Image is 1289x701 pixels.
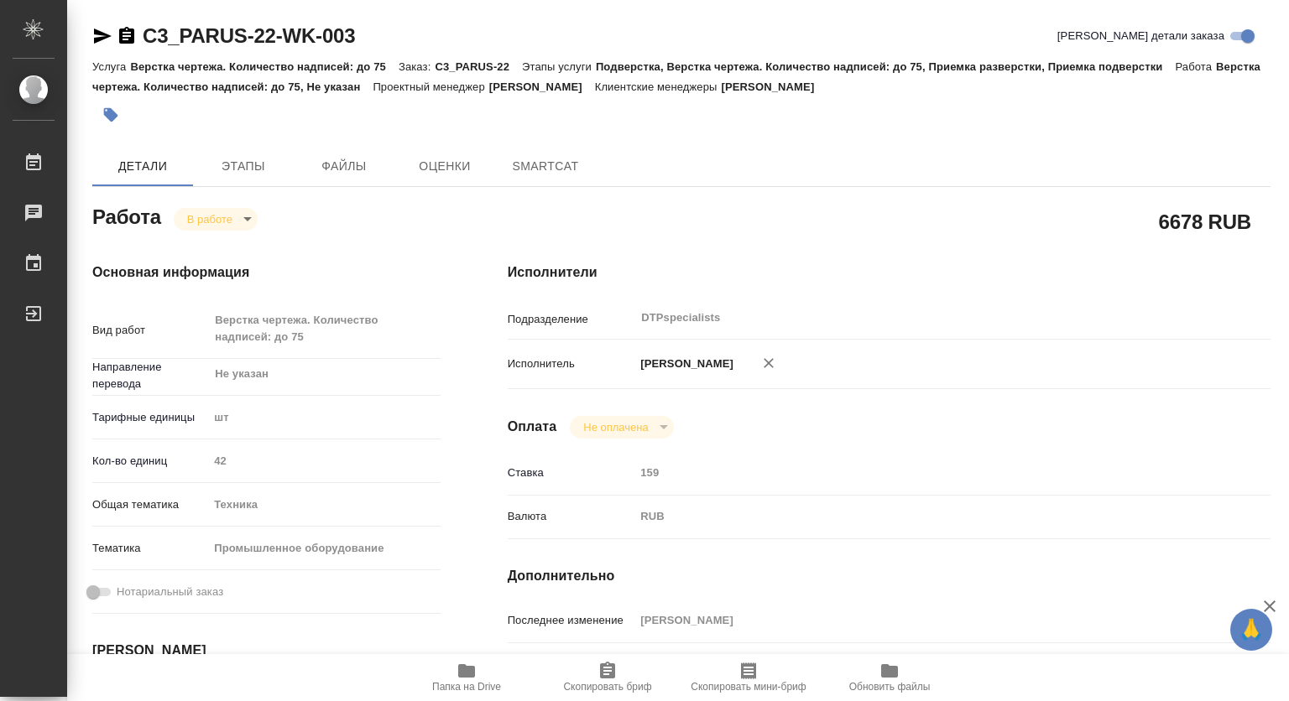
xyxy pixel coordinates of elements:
[92,200,161,231] h2: Работа
[92,96,129,133] button: Добавить тэг
[537,654,678,701] button: Скопировать бриф
[570,416,673,439] div: В работе
[819,654,960,701] button: Обновить файлы
[634,356,733,372] p: [PERSON_NAME]
[849,681,931,693] span: Обновить файлы
[508,465,635,481] p: Ставка
[1175,60,1216,73] p: Работа
[721,80,827,93] p: [PERSON_NAME]
[522,60,596,73] p: Этапы услуги
[92,641,441,661] h4: [PERSON_NAME]
[130,60,399,73] p: Верстка чертежа. Количество надписей: до 75
[750,345,787,382] button: Удалить исполнителя
[373,80,488,93] p: Проектный менеджер
[208,403,440,432] div: шт
[203,156,284,177] span: Этапы
[92,262,441,283] h4: Основная информация
[563,681,651,693] span: Скопировать бриф
[508,356,635,372] p: Исполнитель
[117,26,137,46] button: Скопировать ссылку
[404,156,485,177] span: Оценки
[432,681,501,693] span: Папка на Drive
[208,449,440,473] input: Пустое поле
[1237,612,1266,647] span: 🙏
[508,262,1271,283] h4: Исполнители
[92,26,112,46] button: Скопировать ссылку для ЯМессенджера
[1230,609,1272,651] button: 🙏
[208,534,440,563] div: Промышленное оборудование
[174,208,258,231] div: В работе
[691,681,806,693] span: Скопировать мини-бриф
[92,453,208,470] p: Кол-во единиц
[578,420,653,434] button: Не оплачена
[396,654,537,701] button: Папка на Drive
[102,156,183,177] span: Детали
[634,608,1207,632] input: Пустое поле
[435,60,522,73] p: C3_PARUS-22
[508,311,635,328] p: Подразделение
[508,566,1271,586] h4: Дополнительно
[92,60,1260,93] p: Верстка чертежа. Количество надписей: до 75, Не указан
[143,24,355,47] a: C3_PARUS-22-WK-003
[92,60,130,73] p: Услуга
[489,80,595,93] p: [PERSON_NAME]
[1159,207,1251,236] h2: 6678 RUB
[92,322,208,339] p: Вид работ
[1057,28,1224,44] span: [PERSON_NAME] детали заказа
[678,654,819,701] button: Скопировать мини-бриф
[92,540,208,557] p: Тематика
[92,496,208,513] p: Общая тематика
[92,409,208,426] p: Тарифные единицы
[508,612,635,629] p: Последнее изменение
[634,502,1207,531] div: RUB
[92,359,208,392] p: Направление перевода
[304,156,384,177] span: Файлы
[595,80,722,93] p: Клиентские менеджеры
[117,584,223,600] span: Нотариальный заказ
[508,508,635,525] p: Валюта
[182,212,237,226] button: В работе
[634,460,1207,485] input: Пустое поле
[399,60,435,73] p: Заказ:
[508,417,557,437] h4: Оплата
[596,60,1176,73] p: Подверстка, Верстка чертежа. Количество надписей: до 75, Приемка разверстки, Приемка подверстки
[208,491,440,519] div: Техника
[505,156,586,177] span: SmartCat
